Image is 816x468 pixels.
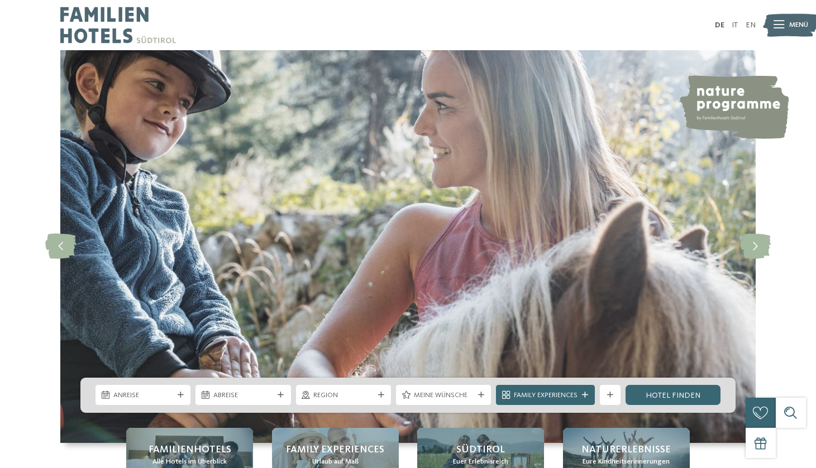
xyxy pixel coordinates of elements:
span: Alle Hotels im Überblick [152,457,227,467]
span: Südtirol [456,443,505,457]
span: Euer Erlebnisreich [453,457,508,467]
span: Eure Kindheitserinnerungen [583,457,670,467]
span: Family Experiences [286,443,384,457]
span: Familienhotels [149,443,231,457]
a: EN [746,21,756,29]
span: Anreise [113,390,173,401]
span: Abreise [213,390,273,401]
span: Meine Wünsche [414,390,474,401]
img: Familienhotels Südtirol: The happy family places [60,50,756,443]
a: Hotel finden [626,385,720,405]
span: Menü [789,20,808,30]
a: DE [715,21,724,29]
img: nature programme by Familienhotels Südtirol [678,75,789,139]
span: Family Experiences [514,390,578,401]
span: Urlaub auf Maß [312,457,359,467]
span: Region [313,390,373,401]
span: Naturerlebnisse [581,443,671,457]
a: IT [732,21,738,29]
